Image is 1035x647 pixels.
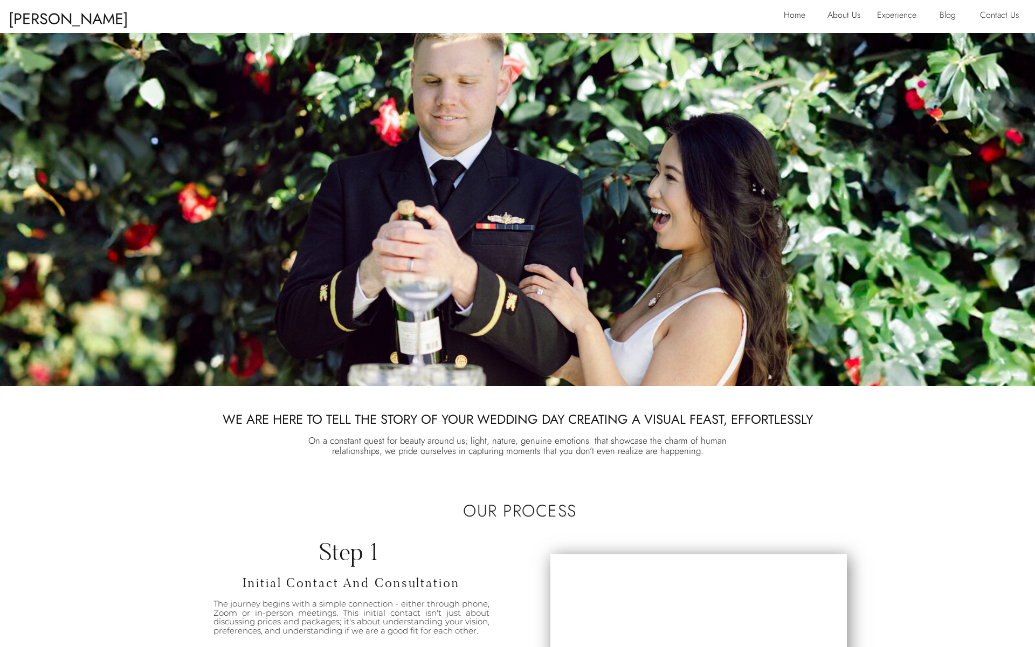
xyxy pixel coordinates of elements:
[877,8,925,25] a: Experience
[784,8,812,25] a: Home
[285,436,750,470] p: On a constant quest for beauty around us; light, nature, genuine emotions that showcase the charm...
[9,5,140,25] p: [PERSON_NAME] & [PERSON_NAME]
[827,8,870,25] a: About Us
[404,499,636,526] h2: Our process
[319,542,383,566] p: step 1
[940,8,964,25] a: Blog
[235,575,467,591] h3: initial contact and consultation
[980,8,1026,25] a: Contact Us
[216,408,819,436] p: We are here to tell the story of your wedding day creating a visual feast, effortlessly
